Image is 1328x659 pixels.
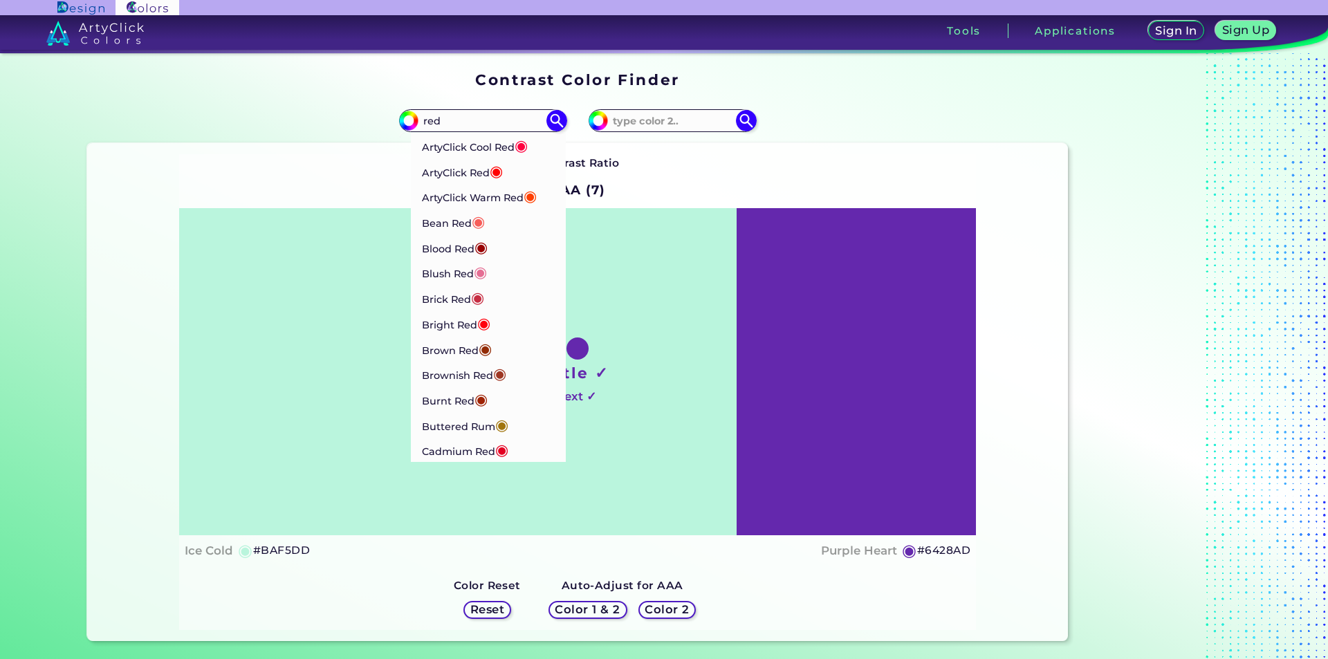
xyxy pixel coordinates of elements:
[490,162,503,180] span: ◉
[475,69,679,90] h1: Contrast Color Finder
[1147,21,1205,41] a: Sign In
[558,387,596,407] h4: Text ✓
[422,387,488,412] p: Burnt Red
[1073,66,1246,647] iframe: Advertisement
[546,362,609,383] h1: Title ✓
[422,437,508,463] p: Cadmium Red
[57,1,104,15] img: ArtyClick Design logo
[238,542,253,559] h5: ◉
[608,111,737,130] input: type color 2..
[1154,25,1197,37] h5: Sign In
[917,541,970,559] h5: #6428AD
[422,158,503,184] p: ArtyClick Red
[644,604,690,615] h5: Color 2
[477,314,490,332] span: ◉
[543,175,611,205] h2: AAA (7)
[474,238,488,256] span: ◉
[422,183,537,209] p: ArtyClick Warm Red
[253,541,310,559] h5: #BAF5DD
[474,263,487,281] span: ◉
[422,285,484,310] p: Brick Red
[536,156,620,169] strong: Contrast Ratio
[1215,21,1278,41] a: Sign Up
[821,541,897,561] h4: Purple Heart
[902,542,917,559] h5: ◉
[418,111,547,130] input: type color 1..
[515,136,528,154] span: ◉
[185,541,233,561] h4: Ice Cold
[736,110,757,131] img: icon search
[470,604,505,615] h5: Reset
[422,361,506,387] p: Brownish Red
[554,604,622,615] h5: Color 1 & 2
[562,579,683,592] strong: Auto-Adjust for AAA
[524,187,537,205] span: ◉
[474,390,488,408] span: ◉
[422,259,487,285] p: Blush Red
[495,440,508,458] span: ◉
[422,336,492,362] p: Brown Red
[422,310,490,336] p: Bright Red
[422,133,528,158] p: ArtyClick Cool Red
[947,26,981,36] h3: Tools
[479,340,492,358] span: ◉
[472,212,485,230] span: ◉
[1221,24,1271,36] h5: Sign Up
[422,209,485,234] p: Bean Red
[1035,26,1116,36] h3: Applications
[471,288,484,306] span: ◉
[495,416,508,434] span: ◉
[454,579,521,592] strong: Color Reset
[422,234,488,260] p: Blood Red
[422,412,508,438] p: Buttered Rum
[493,364,506,382] span: ◉
[46,21,144,46] img: logo_artyclick_colors_white.svg
[546,110,567,131] img: icon search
